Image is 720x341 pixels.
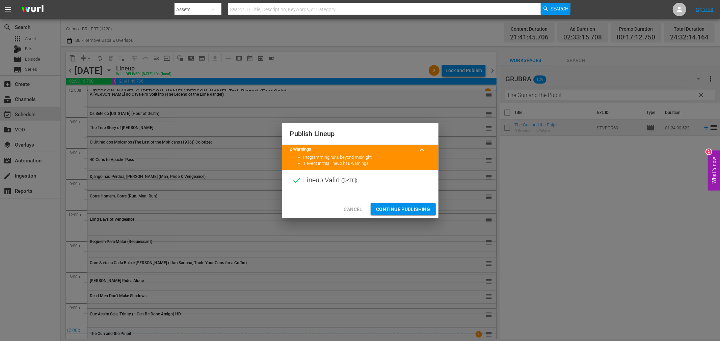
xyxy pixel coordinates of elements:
span: Cancel [344,205,362,214]
span: keyboard_arrow_up [418,146,426,154]
button: Open Feedback Widget [708,151,720,191]
span: ( [DATE] ) [342,175,358,185]
span: Search [551,3,569,15]
span: menu [4,5,12,13]
h2: Publish Lineup [290,128,430,139]
li: Programming runs beyond midnight [303,154,430,161]
img: ans4CAIJ8jUAAAAAAAAAAAAAAAAAAAAAAAAgQb4GAAAAAAAAAAAAAAAAAAAAAAAAJMjXAAAAAAAAAAAAAAAAAAAAAAAAgAT5G... [16,2,49,18]
button: Cancel [338,203,368,216]
span: Continue Publishing [376,205,430,214]
div: 2 [706,149,712,155]
a: Sign Out [696,7,714,12]
button: Continue Publishing [371,203,436,216]
button: keyboard_arrow_up [414,142,430,158]
title: 2 Warnings [290,146,414,153]
div: Lineup Valid [282,170,438,190]
li: 1 event in this lineup has warnings. [303,160,430,167]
